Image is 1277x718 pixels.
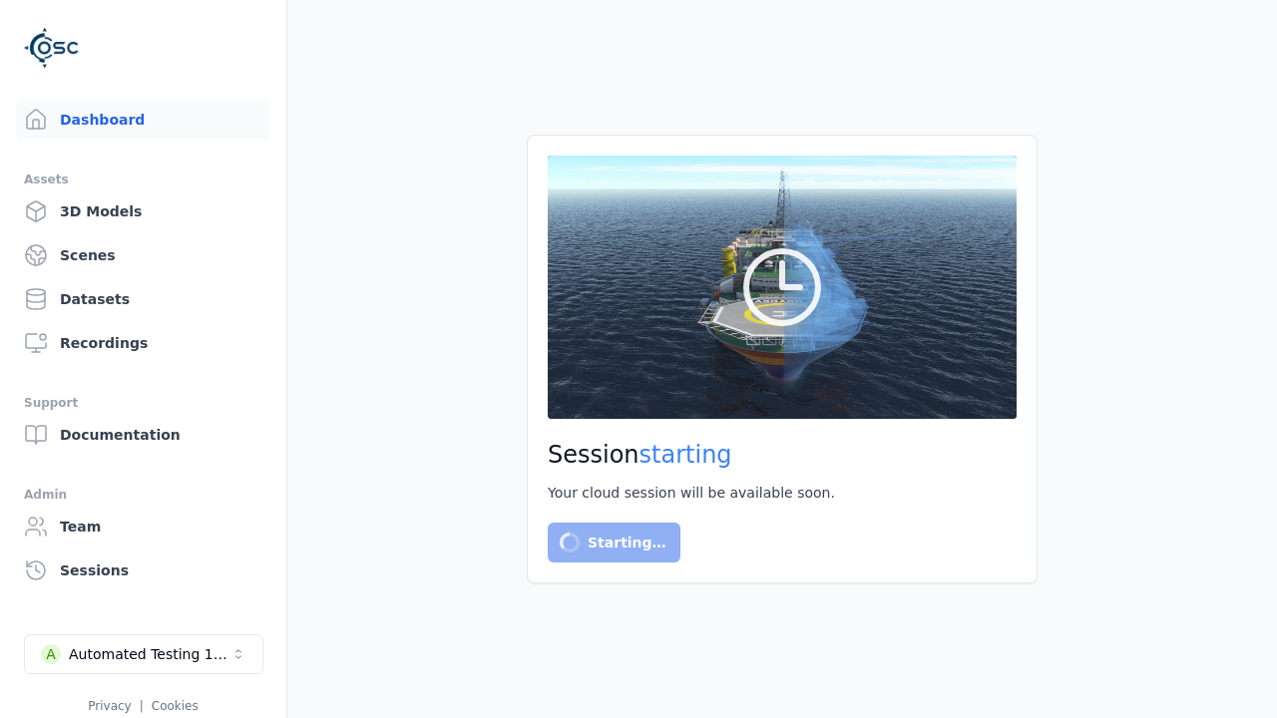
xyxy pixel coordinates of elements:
[24,168,262,191] div: Assets
[16,279,270,319] a: Datasets
[24,483,262,507] div: Admin
[16,415,270,455] a: Documentation
[16,191,270,231] a: 3D Models
[16,507,270,546] a: Team
[24,391,262,415] div: Support
[16,550,270,590] a: Sessions
[548,523,680,562] button: Starting…
[16,235,270,275] a: Scenes
[548,439,1017,471] h2: Session
[16,323,270,363] a: Recordings
[69,644,230,664] div: Automated Testing 1 - Playwright
[16,100,270,140] a: Dashboard
[548,483,1017,503] div: Your cloud session will be available soon.
[24,20,80,76] img: Logo
[152,699,199,713] a: Cookies
[140,699,144,713] span: |
[88,699,131,713] a: Privacy
[24,634,263,674] button: Select a workspace
[41,644,61,664] div: A
[639,441,732,469] span: starting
